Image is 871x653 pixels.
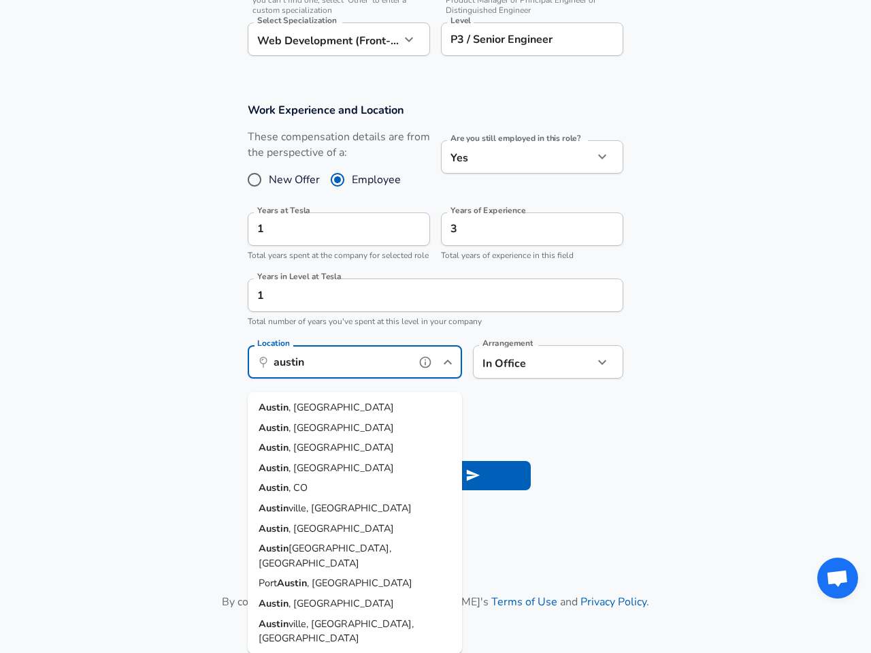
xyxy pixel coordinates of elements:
[441,140,593,174] div: Yes
[289,596,394,610] span: , [GEOGRAPHIC_DATA]
[289,421,394,434] span: , [GEOGRAPHIC_DATA]
[259,541,289,555] strong: Austin
[248,278,593,312] input: 1
[259,617,414,646] span: ville, [GEOGRAPHIC_DATA], [GEOGRAPHIC_DATA]
[259,461,289,475] strong: Austin
[259,421,289,434] strong: Austin
[450,206,525,214] label: Years of Experience
[259,501,289,515] strong: Austin
[259,481,289,494] strong: Austin
[482,339,533,347] label: Arrangement
[259,576,277,590] span: Port
[248,102,623,118] h3: Work Experience and Location
[441,212,593,246] input: 7
[352,172,401,188] span: Employee
[269,172,320,188] span: New Offer
[248,316,482,327] span: Total number of years you've spent at this level in your company
[277,576,307,590] strong: Austin
[289,400,394,414] span: , [GEOGRAPHIC_DATA]
[259,522,289,535] strong: Austin
[450,16,471,25] label: Level
[248,22,400,56] div: Web Development (Front-End)
[257,16,336,25] label: Select Specialization
[473,345,573,379] div: In Office
[817,558,858,599] div: Open chat
[259,541,391,570] span: [GEOGRAPHIC_DATA], [GEOGRAPHIC_DATA]
[257,272,342,281] label: Years in Level at Tesla
[259,596,289,610] strong: Austin
[259,617,289,631] strong: Austin
[447,29,617,50] input: L3
[289,461,394,475] span: , [GEOGRAPHIC_DATA]
[441,250,574,261] span: Total years of experience in this field
[257,206,310,214] label: Years at Tesla
[248,129,430,161] label: These compensation details are from the perspective of a:
[438,353,457,372] button: Close
[248,250,429,261] span: Total years spent at the company for selected role
[289,441,394,454] span: , [GEOGRAPHIC_DATA]
[248,212,400,246] input: 0
[289,522,394,535] span: , [GEOGRAPHIC_DATA]
[289,481,308,494] span: , CO
[289,501,412,515] span: ville, [GEOGRAPHIC_DATA]
[259,441,289,454] strong: Austin
[491,594,557,609] a: Terms of Use
[580,594,646,609] a: Privacy Policy
[450,134,580,142] label: Are you still employed in this role?
[415,352,435,372] button: help
[259,400,289,414] strong: Austin
[307,576,412,590] span: , [GEOGRAPHIC_DATA]
[257,339,289,347] label: Location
